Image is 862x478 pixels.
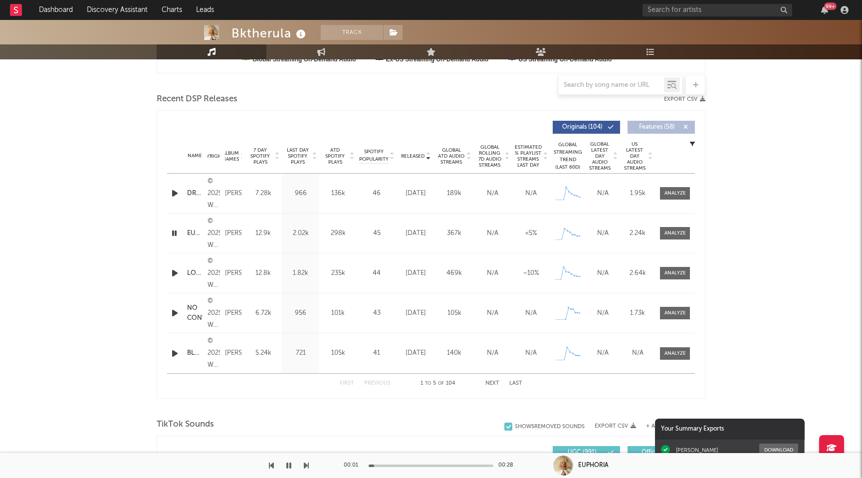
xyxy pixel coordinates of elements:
[411,378,465,390] div: 1 5 104
[321,25,383,40] button: Track
[208,335,220,371] div: © 2025 Warner Records Inc.
[553,121,620,134] button: Originals(104)
[514,348,548,358] div: N/A
[222,150,239,162] span: Album Names
[676,447,718,454] div: [PERSON_NAME]
[623,308,652,318] div: 1.73k
[821,6,828,14] button: 99+
[187,268,203,278] a: LOVESEXDREAMS
[231,25,308,41] div: Bktherula
[664,96,705,102] button: Export CSV
[514,144,542,168] span: Estimated % Playlist Streams Last Day
[225,307,242,319] div: [PERSON_NAME]
[476,268,509,278] div: N/A
[628,121,695,134] button: Features(58)
[476,144,503,168] span: Global Rolling 7D Audio Streams
[340,381,354,386] button: First
[515,424,585,430] div: Show 5 Removed Sounds
[187,152,203,160] div: Name
[636,424,705,429] button: + Add TikTok Sound
[509,381,522,386] button: Last
[247,147,273,165] span: 7 Day Spotify Plays
[247,189,279,199] div: 7.28k
[559,81,664,89] input: Search by song name or URL
[359,148,389,163] span: Spotify Popularity
[225,267,242,279] div: [PERSON_NAME]
[559,450,605,456] span: UGC ( 991 )
[514,189,548,199] div: N/A
[634,124,680,130] span: Features ( 58 )
[187,189,203,199] a: DROPWHENIDROP
[252,56,356,63] text: Global Streaming On-Demand Audio
[284,308,317,318] div: 956
[359,308,394,318] div: 43
[425,381,431,386] span: to
[588,268,618,278] div: N/A
[588,189,618,199] div: N/A
[322,268,354,278] div: 235k
[208,295,220,331] div: © 2025 Warner Records Inc.
[646,424,705,429] button: + Add TikTok Sound
[476,189,509,199] div: N/A
[247,308,279,318] div: 6.72k
[553,446,620,459] button: UGC(991)
[476,348,509,358] div: N/A
[437,348,471,358] div: 140k
[399,308,432,318] div: [DATE]
[623,189,652,199] div: 1.95k
[225,228,242,239] div: [PERSON_NAME]
[476,308,509,318] div: N/A
[437,189,471,199] div: 189k
[514,268,548,278] div: ~ 10 %
[514,308,548,318] div: N/A
[588,308,618,318] div: N/A
[476,229,509,239] div: N/A
[187,303,203,323] a: NO CONTACT
[485,381,499,386] button: Next
[187,229,203,239] a: EUPHORIA
[247,229,279,239] div: 12.9k
[759,444,798,456] button: Download
[588,229,618,239] div: N/A
[518,56,612,63] text: US Streaming On-Demand Audio
[399,268,432,278] div: [DATE]
[623,229,652,239] div: 2.24k
[437,147,465,165] span: Global ATD Audio Streams
[247,268,279,278] div: 12.8k
[284,189,317,199] div: 966
[196,153,225,159] span: Copyright
[208,176,220,212] div: © 2025 Warner Records Inc.
[322,147,348,165] span: ATD Spotify Plays
[284,268,317,278] div: 1.82k
[399,229,432,239] div: [DATE]
[438,381,444,386] span: of
[559,124,605,130] span: Originals ( 104 )
[401,153,425,159] span: Released
[634,450,680,456] span: Official ( 11 )
[322,189,354,199] div: 136k
[595,423,636,429] button: Export CSV
[157,93,237,105] span: Recent DSP Releases
[437,308,471,318] div: 105k
[623,141,646,171] span: US Latest Day Audio Streams
[386,56,489,63] text: Ex-US Streaming On-Demand Audio
[399,348,432,358] div: [DATE]
[284,147,311,165] span: Last Day Spotify Plays
[344,460,364,472] div: 00:01
[359,229,394,239] div: 45
[514,229,548,239] div: <5%
[578,461,609,470] div: EUPHORIA
[628,446,695,459] button: Official(11)
[187,348,203,358] div: BLEHT
[364,381,391,386] button: Previous
[359,189,394,199] div: 46
[359,268,394,278] div: 44
[157,419,214,431] span: TikTok Sounds
[359,348,394,358] div: 41
[208,216,220,251] div: © 2025 Warner Records Inc.
[824,2,837,10] div: 99 +
[322,229,354,239] div: 298k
